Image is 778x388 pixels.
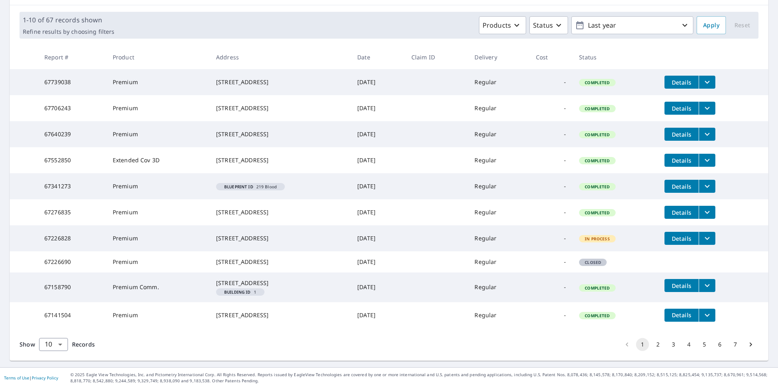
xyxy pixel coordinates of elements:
[669,183,694,190] span: Details
[468,272,529,302] td: Regular
[38,173,106,199] td: 67341273
[72,340,95,348] span: Records
[483,20,511,30] p: Products
[216,104,344,112] div: [STREET_ADDRESS]
[573,45,658,69] th: Status
[351,173,405,199] td: [DATE]
[351,251,405,272] td: [DATE]
[669,311,694,319] span: Details
[533,20,553,30] p: Status
[664,309,699,322] button: detailsBtn-67141504
[468,69,529,95] td: Regular
[351,121,405,147] td: [DATE]
[468,225,529,251] td: Regular
[351,69,405,95] td: [DATE]
[468,95,529,121] td: Regular
[713,338,726,351] button: Go to page 6
[106,199,210,225] td: Premium
[351,95,405,121] td: [DATE]
[664,76,699,89] button: detailsBtn-67739038
[529,69,573,95] td: -
[682,338,695,351] button: Go to page 4
[703,20,719,31] span: Apply
[38,45,106,69] th: Report #
[580,132,614,137] span: Completed
[219,290,261,294] span: 1
[580,236,615,242] span: In Process
[468,45,529,69] th: Delivery
[698,338,711,351] button: Go to page 5
[664,279,699,292] button: detailsBtn-67158790
[468,147,529,173] td: Regular
[32,375,58,381] a: Privacy Policy
[468,251,529,272] td: Regular
[636,338,649,351] button: page 1
[664,206,699,219] button: detailsBtn-67276835
[23,28,114,35] p: Refine results by choosing filters
[580,184,614,190] span: Completed
[70,372,774,384] p: © 2025 Eagle View Technologies, Inc. and Pictometry International Corp. All Rights Reserved. Repo...
[585,18,680,33] p: Last year
[529,173,573,199] td: -
[4,375,29,381] a: Terms of Use
[224,290,251,294] em: Building ID
[216,311,344,319] div: [STREET_ADDRESS]
[664,154,699,167] button: detailsBtn-67552850
[697,16,726,34] button: Apply
[669,282,694,290] span: Details
[468,121,529,147] td: Regular
[529,95,573,121] td: -
[216,156,344,164] div: [STREET_ADDRESS]
[38,225,106,251] td: 67226828
[106,147,210,173] td: Extended Cov 3D
[224,185,253,189] em: Blueprint ID
[351,147,405,173] td: [DATE]
[529,147,573,173] td: -
[669,105,694,112] span: Details
[580,313,614,318] span: Completed
[529,199,573,225] td: -
[699,76,715,89] button: filesDropdownBtn-67739038
[664,180,699,193] button: detailsBtn-67341273
[216,258,344,266] div: [STREET_ADDRESS]
[106,121,210,147] td: Premium
[216,130,344,138] div: [STREET_ADDRESS]
[669,235,694,242] span: Details
[651,338,664,351] button: Go to page 2
[699,309,715,322] button: filesDropdownBtn-67141504
[699,102,715,115] button: filesDropdownBtn-67706243
[106,225,210,251] td: Premium
[106,95,210,121] td: Premium
[216,279,344,287] div: [STREET_ADDRESS]
[351,199,405,225] td: [DATE]
[351,225,405,251] td: [DATE]
[699,206,715,219] button: filesDropdownBtn-67276835
[529,272,573,302] td: -
[529,251,573,272] td: -
[580,210,614,216] span: Completed
[23,15,114,25] p: 1-10 of 67 records shown
[479,16,526,34] button: Products
[699,154,715,167] button: filesDropdownBtn-67552850
[729,338,742,351] button: Go to page 7
[39,338,68,351] div: Show 10 records
[39,333,68,356] div: 10
[20,340,35,348] span: Show
[580,158,614,163] span: Completed
[664,232,699,245] button: detailsBtn-67226828
[106,69,210,95] td: Premium
[619,338,758,351] nav: pagination navigation
[699,180,715,193] button: filesDropdownBtn-67341273
[106,45,210,69] th: Product
[667,338,680,351] button: Go to page 3
[216,208,344,216] div: [STREET_ADDRESS]
[580,106,614,111] span: Completed
[38,95,106,121] td: 67706243
[38,199,106,225] td: 67276835
[529,16,568,34] button: Status
[351,272,405,302] td: [DATE]
[106,272,210,302] td: Premium Comm.
[580,80,614,85] span: Completed
[38,272,106,302] td: 67158790
[351,45,405,69] th: Date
